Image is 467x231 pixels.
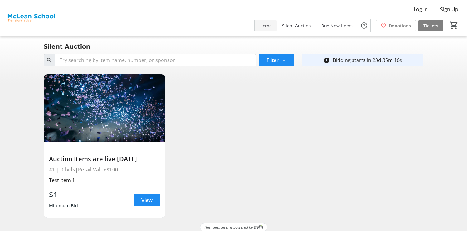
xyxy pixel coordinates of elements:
[418,20,443,31] a: Tickets
[254,225,263,229] img: Trellis Logo
[323,56,330,64] mat-icon: timer_outline
[440,6,458,13] span: Sign Up
[277,20,316,31] a: Silent Auction
[389,22,411,29] span: Donations
[259,54,294,66] button: Filter
[49,165,160,174] div: #1 | 0 bids | Retail Value $100
[414,6,428,13] span: Log In
[448,20,460,31] button: Cart
[255,20,277,31] a: Home
[49,200,78,211] div: Minimum Bid
[316,20,358,31] a: Buy Now Items
[49,176,160,184] div: Test Item 1
[55,54,256,66] input: Try searching by item name, number, or sponsor
[376,20,416,31] a: Donations
[40,41,94,51] div: Silent Auction
[141,196,153,204] span: View
[358,19,370,32] button: Help
[321,22,353,29] span: Buy Now Items
[4,2,59,34] img: McLean School's Logo
[44,74,165,142] img: Auction Items are live November 1
[134,194,160,206] a: View
[409,4,433,14] button: Log In
[49,189,78,200] div: $1
[282,22,311,29] span: Silent Auction
[333,56,402,64] div: Bidding starts in 23d 35m 16s
[204,224,253,230] span: This fundraiser is powered by
[423,22,438,29] span: Tickets
[266,56,279,64] span: Filter
[49,155,160,163] div: Auction Items are live [DATE]
[260,22,272,29] span: Home
[435,4,463,14] button: Sign Up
